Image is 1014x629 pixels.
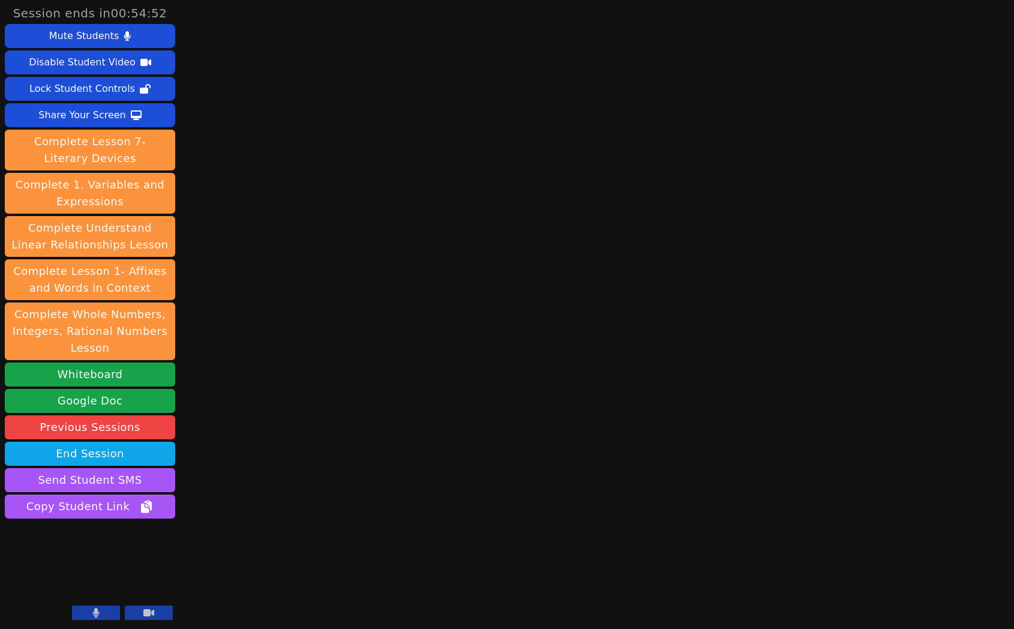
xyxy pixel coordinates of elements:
button: Mute Students [5,24,175,48]
span: Copy Student Link [26,498,154,515]
button: End Session [5,442,175,466]
button: Complete 1. Variables and Expressions [5,173,175,214]
a: Google Doc [5,389,175,413]
button: Lock Student Controls [5,77,175,101]
button: Complete Understand Linear Relationships Lesson [5,216,175,257]
button: Complete Lesson 7- Literary Devices [5,130,175,170]
button: Disable Student Video [5,50,175,74]
div: Lock Student Controls [29,79,135,98]
button: Copy Student Link [5,495,175,519]
div: Mute Students [49,26,119,46]
span: Session ends in [13,5,167,22]
button: Send Student SMS [5,468,175,492]
time: 00:54:52 [111,6,167,20]
button: Complete Whole Numbers, Integers, Rational Numbers Lesson [5,302,175,360]
button: Whiteboard [5,363,175,387]
a: Previous Sessions [5,415,175,439]
button: Share Your Screen [5,103,175,127]
div: Disable Student Video [29,53,135,72]
button: Complete Lesson 1- Affixes and Words in Context [5,259,175,300]
div: Share Your Screen [38,106,126,125]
